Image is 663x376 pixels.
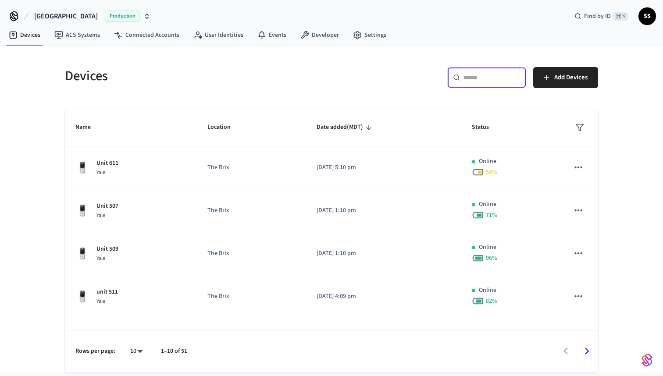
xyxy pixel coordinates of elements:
[479,243,496,252] p: Online
[47,27,107,43] a: ACS Systems
[250,27,293,43] a: Events
[613,12,628,21] span: ⌘ K
[96,255,105,262] span: Yale
[75,347,115,356] p: Rows per page:
[207,121,242,134] span: Location
[75,121,102,134] span: Name
[486,254,497,262] span: 96 %
[486,211,497,220] span: 71 %
[642,353,652,367] img: SeamLogoGradient.69752ec5.svg
[567,8,635,24] div: Find by ID⌘ K
[472,121,500,134] span: Status
[75,204,89,218] img: Yale Assure Touchscreen Wifi Smart Lock, Satin Nickel, Front
[96,287,118,297] p: unit 511
[96,202,118,211] p: Unit 507
[186,27,250,43] a: User Identities
[479,200,496,209] p: Online
[161,347,187,356] p: 1–10 of 51
[293,27,346,43] a: Developer
[96,245,118,254] p: Unit 509
[554,72,588,83] span: Add Devices
[533,67,598,88] button: Add Devices
[486,297,497,305] span: 82 %
[96,169,105,176] span: Yale
[207,249,296,258] p: The Brix
[479,329,496,338] p: Online
[207,163,296,172] p: The Brix
[75,290,89,304] img: Yale Assure Touchscreen Wifi Smart Lock, Satin Nickel, Front
[34,11,98,21] span: [GEOGRAPHIC_DATA]
[107,27,186,43] a: Connected Accounts
[96,212,105,219] span: Yale
[207,292,296,301] p: The Brix
[639,8,655,24] span: SS
[207,206,296,215] p: The Brix
[96,298,105,305] span: Yale
[346,27,393,43] a: Settings
[75,161,89,175] img: Yale Assure Touchscreen Wifi Smart Lock, Satin Nickel, Front
[317,206,451,215] p: [DATE] 1:10 pm
[317,249,451,258] p: [DATE] 1:10 pm
[486,168,497,177] span: 54 %
[317,292,451,301] p: [DATE] 4:09 pm
[479,286,496,295] p: Online
[317,163,451,172] p: [DATE] 5:10 pm
[65,67,326,85] h5: Devices
[584,12,611,21] span: Find by ID
[126,345,147,358] div: 10
[105,11,140,22] span: Production
[96,159,118,168] p: Unit 611
[479,157,496,166] p: Online
[2,27,47,43] a: Devices
[577,341,597,362] button: Go to next page
[638,7,656,25] button: SS
[75,247,89,261] img: Yale Assure Touchscreen Wifi Smart Lock, Satin Nickel, Front
[317,121,374,134] span: Date added(MDT)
